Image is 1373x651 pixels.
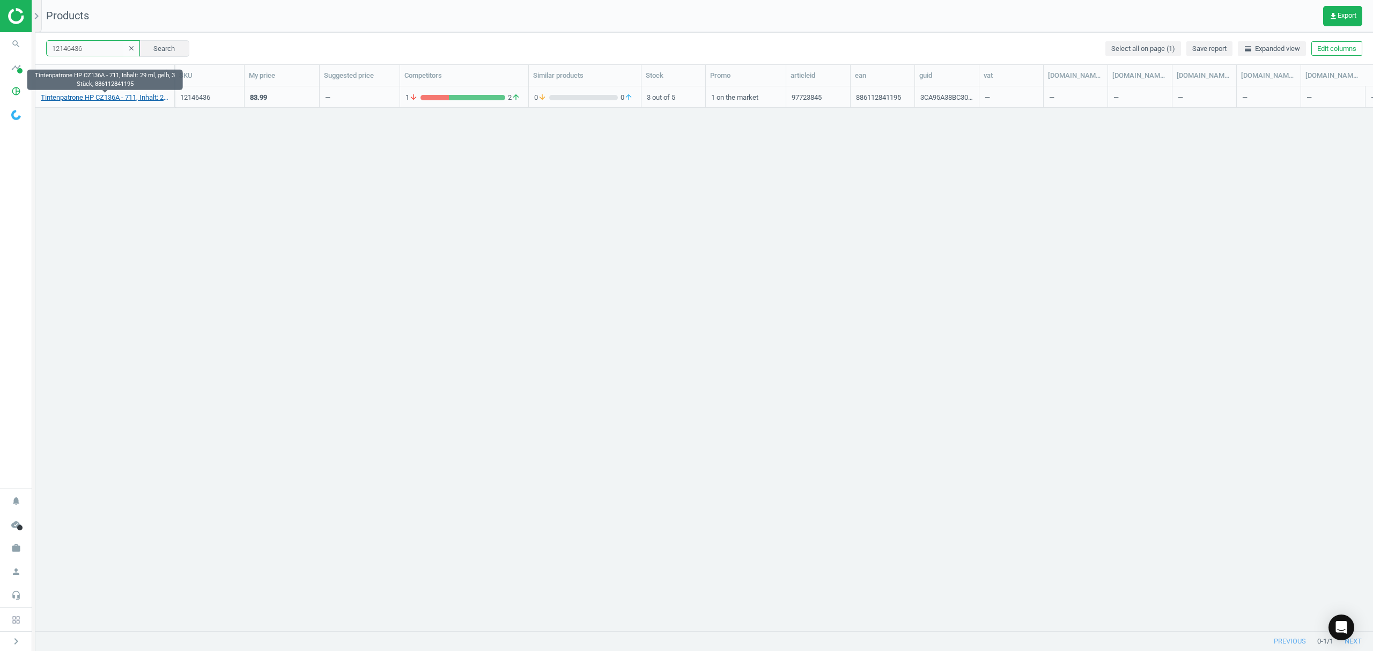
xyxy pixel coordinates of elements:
span: Save report [1192,44,1227,54]
div: 97723845 [792,93,822,106]
span: 2 [505,93,523,102]
div: [DOMAIN_NAME](brand) [1048,71,1103,80]
div: — [1242,87,1295,106]
div: — [325,93,330,106]
div: — [1113,87,1167,106]
div: Suggested price [324,71,395,80]
img: ajHJNr6hYgQAAAAASUVORK5CYII= [8,8,84,24]
i: pie_chart_outlined [6,81,26,101]
button: Select all on page (1) [1105,41,1181,56]
div: 3CA95A38BC308A0AE06367033D0A3CB6 [920,93,973,106]
div: [DOMAIN_NAME](delivery) [1112,71,1168,80]
img: wGWNvw8QSZomAAAAABJRU5ErkJggg== [11,110,21,120]
div: — [985,87,1038,106]
div: 12146436 [180,93,239,102]
i: arrow_downward [409,93,418,102]
i: timeline [6,57,26,78]
div: grid [35,86,1373,619]
input: SKU/Title search [46,40,140,56]
button: horizontal_splitExpanded view [1238,41,1306,56]
div: — [1306,87,1360,106]
span: Select all on page (1) [1111,44,1175,54]
div: Tintenpatrone HP CZ136A - 711, Inhalt: 29 ml, gelb, 3 Stück, 886112841195 [27,70,183,90]
button: Search [139,40,189,56]
span: 0 - 1 [1317,637,1327,646]
i: headset_mic [6,585,26,605]
i: chevron_right [10,635,23,648]
i: get_app [1329,12,1338,20]
span: Export [1329,12,1356,20]
div: — [1178,87,1231,106]
button: next [1333,632,1373,651]
i: notifications [6,491,26,511]
i: clear [128,45,135,52]
div: vat [984,71,1039,80]
span: 0 [534,93,549,102]
i: cloud_done [6,514,26,535]
div: [DOMAIN_NAME](ean) [1241,71,1296,80]
i: chevron_right [30,10,43,23]
div: 1 on the market [711,87,780,106]
div: Stock [646,71,701,80]
button: Edit columns [1311,41,1362,56]
i: search [6,34,26,54]
span: Expanded view [1244,44,1300,54]
button: previous [1263,632,1317,651]
i: person [6,561,26,582]
i: work [6,538,26,558]
button: Save report [1186,41,1232,56]
button: chevron_right [3,634,29,648]
div: articleid [791,71,846,80]
i: horizontal_split [1244,45,1252,53]
span: 1 [405,93,420,102]
div: Open Intercom Messenger [1328,615,1354,640]
button: get_appExport [1323,6,1362,26]
div: SKU [179,71,240,80]
button: clear [123,41,139,56]
span: 0 [618,93,636,102]
div: Promo [710,71,781,80]
div: 3 out of 5 [647,87,700,106]
div: ean [855,71,910,80]
div: 83.99 [250,93,267,102]
div: 886112841195 [856,93,901,106]
div: Similar products [533,71,637,80]
i: arrow_downward [538,93,547,102]
div: — [1049,87,1102,106]
div: [DOMAIN_NAME](description) [1177,71,1232,80]
i: arrow_upward [512,93,520,102]
span: Products [46,9,89,22]
div: [DOMAIN_NAME](image_url) [1305,71,1361,80]
a: Tintenpatrone HP CZ136A - 711, Inhalt: 29 ml, gelb, 3 Stück, 886112841195 [41,93,169,102]
div: guid [919,71,975,80]
span: / 1 [1327,637,1333,646]
i: arrow_upward [624,93,633,102]
div: My price [249,71,315,80]
div: Competitors [404,71,524,80]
